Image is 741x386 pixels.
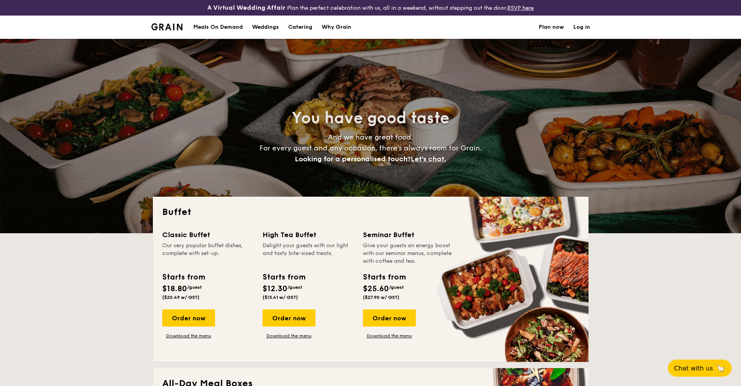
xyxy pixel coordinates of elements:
[363,271,405,283] div: Starts from
[263,271,305,283] div: Starts from
[263,229,354,240] div: High Tea Buffet
[363,242,454,265] div: Give your guests an energy boost with our seminar menus, complete with coffee and tea.
[539,16,564,39] a: Plan now
[363,284,389,293] span: $25.60
[507,5,534,11] a: RSVP here
[147,3,595,12] div: Plan the perfect celebration with us, all in a weekend, without stepping out the door.
[162,333,215,339] a: Download the menu
[263,284,287,293] span: $12.30
[363,229,454,240] div: Seminar Buffet
[162,271,205,283] div: Starts from
[259,133,482,163] span: And we have great food. For every guest and any occasion, there’s always room for Grain.
[284,16,317,39] a: Catering
[389,285,404,290] span: /guest
[263,242,354,265] div: Delight your guests with our light and tasty bite-sized treats.
[363,309,416,327] div: Order now
[189,16,247,39] a: Meals On Demand
[295,155,411,163] span: Looking for a personalised touch?
[263,309,315,327] div: Order now
[287,285,302,290] span: /guest
[288,16,312,39] h1: Catering
[162,206,579,218] h2: Buffet
[151,23,183,30] a: Logotype
[716,364,725,373] span: 🦙
[151,23,183,30] img: Grain
[162,309,215,327] div: Order now
[292,109,449,128] span: You have good taste
[162,242,253,265] div: Our very popular buffet dishes, complete with set-up.
[363,295,399,300] span: ($27.90 w/ GST)
[263,333,315,339] a: Download the menu
[363,333,416,339] a: Download the menu
[322,16,351,39] div: Why Grain
[162,284,187,293] span: $18.80
[207,3,286,12] h4: A Virtual Wedding Affair
[674,365,713,372] span: Chat with us
[162,229,253,240] div: Classic Buffet
[263,295,298,300] span: ($13.41 w/ GST)
[247,16,284,39] a: Weddings
[411,155,446,163] span: Let's chat.
[193,16,243,39] div: Meals On Demand
[573,16,590,39] a: Log in
[668,360,732,377] button: Chat with us🦙
[162,295,200,300] span: ($20.49 w/ GST)
[317,16,356,39] a: Why Grain
[187,285,202,290] span: /guest
[252,16,279,39] div: Weddings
